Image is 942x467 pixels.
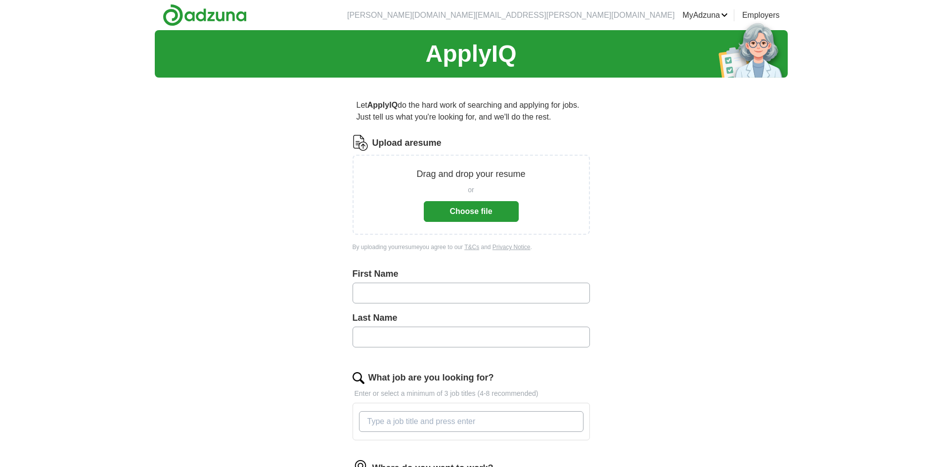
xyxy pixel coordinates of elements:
[424,201,519,222] button: Choose file
[353,243,590,252] div: By uploading your resume you agree to our and .
[353,95,590,127] p: Let do the hard work of searching and applying for jobs. Just tell us what you're looking for, an...
[353,267,590,281] label: First Name
[353,311,590,325] label: Last Name
[368,371,494,384] label: What job are you looking for?
[372,136,442,150] label: Upload a resume
[367,101,398,109] strong: ApplyIQ
[353,388,590,399] p: Enter or select a minimum of 3 job titles (4-8 recommended)
[464,244,479,251] a: T&Cs
[353,372,364,384] img: search.png
[425,36,516,72] h1: ApplyIQ
[682,9,728,21] a: MyAdzuna
[347,9,674,21] li: [PERSON_NAME][DOMAIN_NAME][EMAIL_ADDRESS][PERSON_NAME][DOMAIN_NAME]
[742,9,780,21] a: Employers
[163,4,247,26] img: Adzuna logo
[353,135,368,151] img: CV Icon
[493,244,531,251] a: Privacy Notice
[416,168,525,181] p: Drag and drop your resume
[468,185,474,195] span: or
[359,411,583,432] input: Type a job title and press enter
